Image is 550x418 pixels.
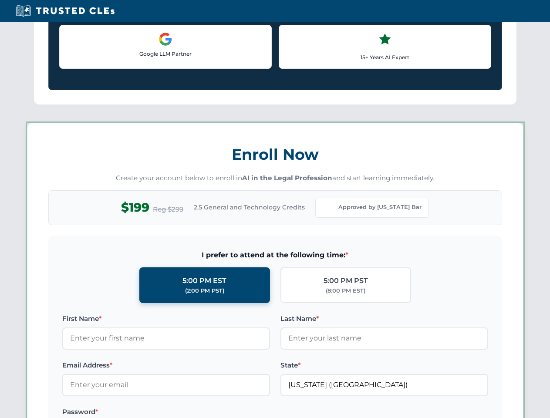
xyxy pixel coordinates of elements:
[62,374,270,396] input: Enter your email
[13,4,117,17] img: Trusted CLEs
[67,50,264,58] p: Google LLM Partner
[153,204,183,215] span: Reg $299
[280,374,488,396] input: Florida (FL)
[324,275,368,287] div: 5:00 PM PST
[326,287,365,295] div: (8:00 PM EST)
[62,407,270,417] label: Password
[280,360,488,371] label: State
[62,327,270,349] input: Enter your first name
[338,203,422,212] span: Approved by [US_STATE] Bar
[286,53,484,61] p: 15+ Years AI Expert
[280,313,488,324] label: Last Name
[121,198,149,217] span: $199
[182,275,226,287] div: 5:00 PM EST
[323,202,335,214] img: Florida Bar
[48,141,502,168] h3: Enroll Now
[62,360,270,371] label: Email Address
[62,313,270,324] label: First Name
[242,174,332,182] strong: AI in the Legal Profession
[48,173,502,183] p: Create your account below to enroll in and start learning immediately.
[62,249,488,261] span: I prefer to attend at the following time:
[185,287,224,295] div: (2:00 PM PST)
[159,32,172,46] img: Google
[194,202,305,212] span: 2.5 General and Technology Credits
[280,327,488,349] input: Enter your last name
